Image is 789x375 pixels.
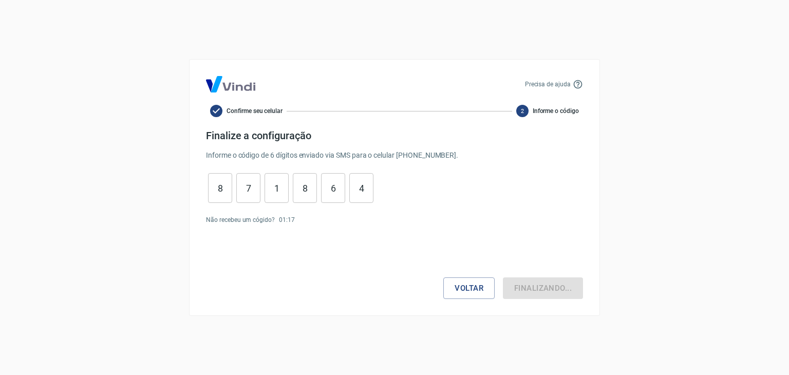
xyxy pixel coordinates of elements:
p: Informe o código de 6 dígitos enviado via SMS para o celular [PHONE_NUMBER] . [206,150,583,161]
h4: Finalize a configuração [206,129,583,142]
p: Não recebeu um cógido? [206,215,275,224]
span: Confirme seu celular [227,106,283,116]
text: 2 [521,108,524,115]
span: Informe o código [533,106,579,116]
img: Logo Vind [206,76,255,92]
p: 01 : 17 [279,215,295,224]
button: Voltar [443,277,495,299]
p: Precisa de ajuda [525,80,571,89]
